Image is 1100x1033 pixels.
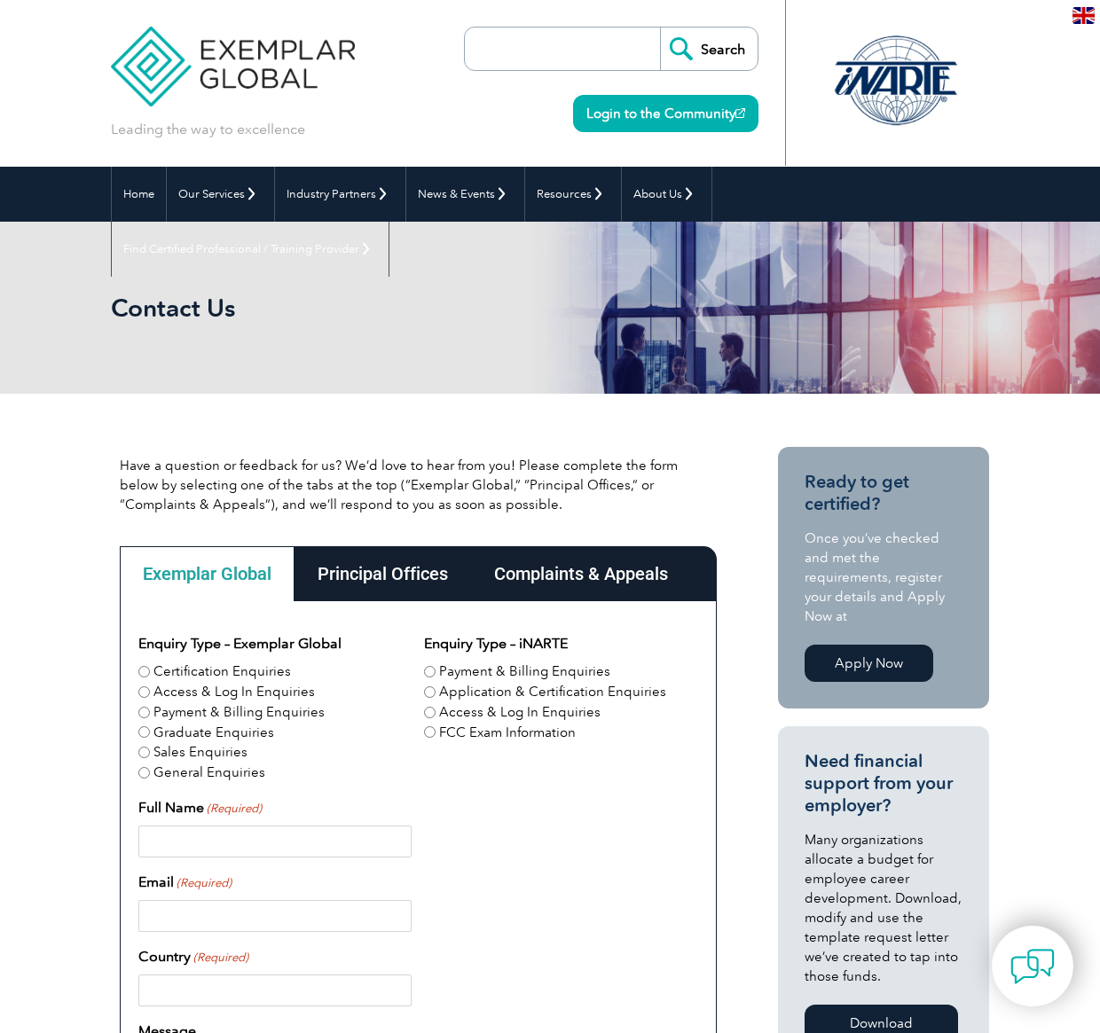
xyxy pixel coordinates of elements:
a: Industry Partners [275,167,405,222]
p: Once you’ve checked and met the requirements, register your details and Apply Now at [805,528,962,626]
a: Apply Now [805,645,933,682]
label: Certification Enquiries [153,661,291,682]
label: Full Name [138,797,262,818]
a: About Us [622,167,711,222]
label: Country [138,946,248,967]
legend: Enquiry Type – iNARTE [424,633,568,654]
span: (Required) [206,800,263,818]
a: Home [112,167,166,222]
img: contact-chat.png [1010,944,1055,989]
div: Exemplar Global [120,546,295,601]
a: Resources [525,167,621,222]
label: Graduate Enquiries [153,723,274,743]
label: Payment & Billing Enquiries [153,702,325,723]
legend: Enquiry Type – Exemplar Global [138,633,342,654]
label: Email [138,872,232,893]
a: Our Services [167,167,274,222]
a: News & Events [406,167,524,222]
span: (Required) [176,874,232,892]
img: en [1072,7,1095,24]
h3: Ready to get certified? [805,471,962,515]
label: Access & Log In Enquiries [153,682,315,702]
h1: Contact Us [111,293,594,323]
label: Sales Enquiries [153,742,247,763]
div: Complaints & Appeals [471,546,691,601]
label: Payment & Billing Enquiries [439,661,610,682]
div: Principal Offices [295,546,471,601]
label: General Enquiries [153,763,265,783]
a: Find Certified Professional / Training Provider [112,222,389,277]
a: Login to the Community [573,95,758,132]
p: Many organizations allocate a budget for employee career development. Download, modify and use th... [805,830,962,986]
h3: Need financial support from your employer? [805,750,962,817]
span: (Required) [192,949,249,966]
input: Search [660,27,758,70]
label: Access & Log In Enquiries [439,702,601,723]
label: FCC Exam Information [439,723,576,743]
p: Leading the way to excellence [111,120,305,139]
p: Have a question or feedback for us? We’d love to hear from you! Please complete the form below by... [120,456,717,514]
img: open_square.png [735,108,745,118]
label: Application & Certification Enquiries [439,682,666,702]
